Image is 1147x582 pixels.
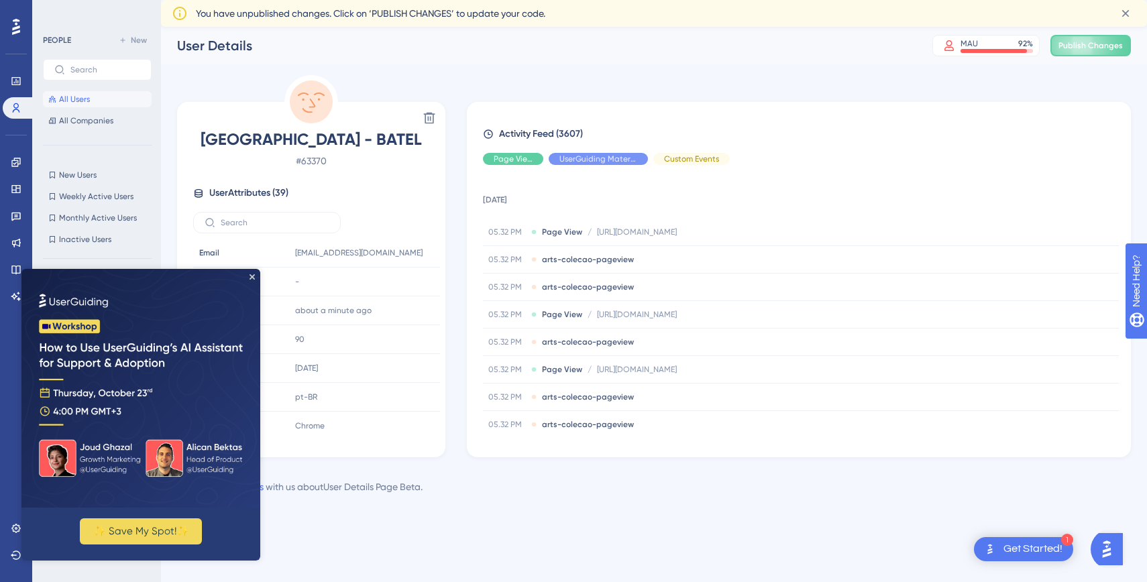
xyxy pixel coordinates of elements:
[193,129,429,150] span: [GEOGRAPHIC_DATA] - BATEL
[295,247,423,258] span: [EMAIL_ADDRESS][DOMAIN_NAME]
[597,309,677,320] span: [URL][DOMAIN_NAME]
[588,309,592,320] span: /
[542,337,634,347] span: arts-colecao-pageview
[43,210,152,226] button: Monthly Active Users
[209,185,288,201] span: User Attributes ( 39 )
[295,420,325,431] span: Chrome
[488,419,526,430] span: 05.32 PM
[70,65,140,74] input: Search
[295,276,299,287] span: -
[177,479,423,495] div: with us about User Details Page Beta .
[43,91,152,107] button: All Users
[1018,38,1033,49] div: 92 %
[59,94,90,105] span: All Users
[488,337,526,347] span: 05.32 PM
[177,36,899,55] div: User Details
[488,227,526,237] span: 05.32 PM
[559,154,637,164] span: UserGuiding Material
[295,334,305,345] span: 90
[483,176,1119,219] td: [DATE]
[295,306,372,315] time: about a minute ago
[114,32,152,48] button: New
[59,234,111,245] span: Inactive Users
[295,392,317,402] span: pt-BR
[1003,542,1062,557] div: Get Started!
[43,35,71,46] div: PEOPLE
[228,5,233,11] div: Close Preview
[597,227,677,237] span: [URL][DOMAIN_NAME]
[542,309,582,320] span: Page View
[199,247,219,258] span: Email
[542,419,634,430] span: arts-colecao-pageview
[1091,529,1131,569] iframe: UserGuiding AI Assistant Launcher
[974,537,1073,561] div: Open Get Started! checklist, remaining modules: 1
[43,231,152,247] button: Inactive Users
[542,254,634,265] span: arts-colecao-pageview
[59,170,97,180] span: New Users
[43,167,152,183] button: New Users
[961,38,978,49] div: MAU
[196,5,545,21] span: You have unpublished changes. Click on ‘PUBLISH CHANGES’ to update your code.
[59,191,133,202] span: Weekly Active Users
[542,227,582,237] span: Page View
[1061,534,1073,546] div: 1
[193,153,429,169] span: # 63370
[58,249,180,276] button: ✨ Save My Spot!✨
[488,254,526,265] span: 05.32 PM
[499,126,583,142] span: Activity Feed (3607)
[488,282,526,292] span: 05.32 PM
[488,364,526,375] span: 05.32 PM
[588,227,592,237] span: /
[43,188,152,205] button: Weekly Active Users
[488,392,526,402] span: 05.32 PM
[59,115,113,126] span: All Companies
[32,3,84,19] span: Need Help?
[494,154,533,164] span: Page View
[488,309,526,320] span: 05.32 PM
[59,213,137,223] span: Monthly Active Users
[588,364,592,375] span: /
[1058,40,1123,51] span: Publish Changes
[597,364,677,375] span: [URL][DOMAIN_NAME]
[1050,35,1131,56] button: Publish Changes
[542,392,634,402] span: arts-colecao-pageview
[221,218,329,227] input: Search
[131,35,147,46] span: New
[664,154,719,164] span: Custom Events
[982,541,998,557] img: launcher-image-alternative-text
[43,113,152,129] button: All Companies
[542,282,634,292] span: arts-colecao-pageview
[295,363,318,373] time: [DATE]
[542,364,582,375] span: Page View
